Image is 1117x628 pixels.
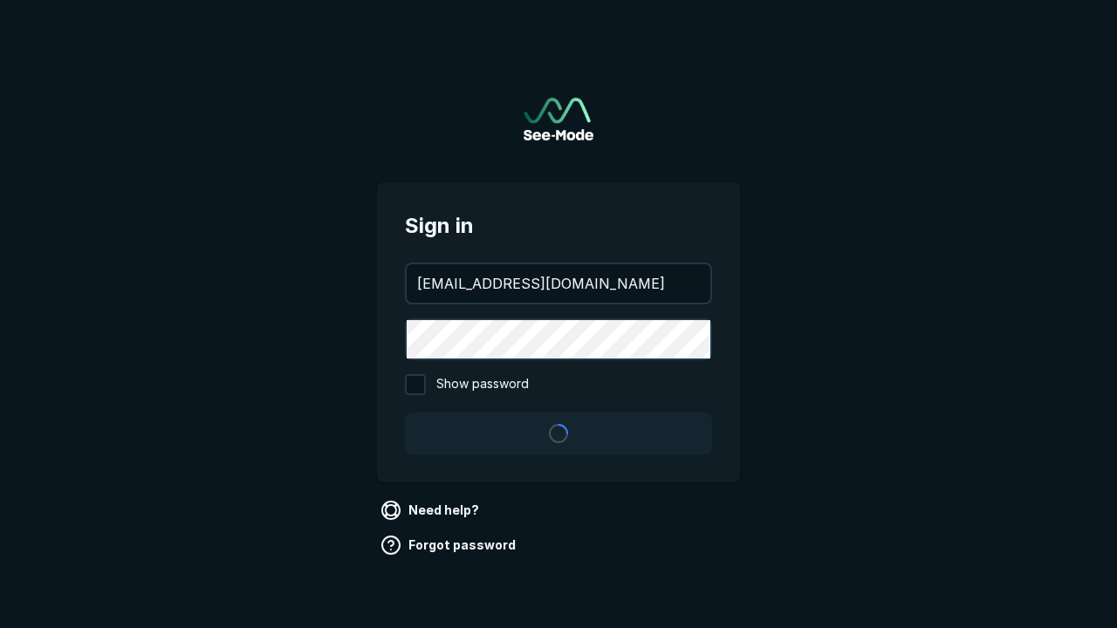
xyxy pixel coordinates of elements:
a: Go to sign in [524,98,593,140]
span: Show password [436,374,529,395]
span: Sign in [405,210,712,242]
a: Need help? [377,496,486,524]
input: your@email.com [407,264,710,303]
a: Forgot password [377,531,523,559]
img: See-Mode Logo [524,98,593,140]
